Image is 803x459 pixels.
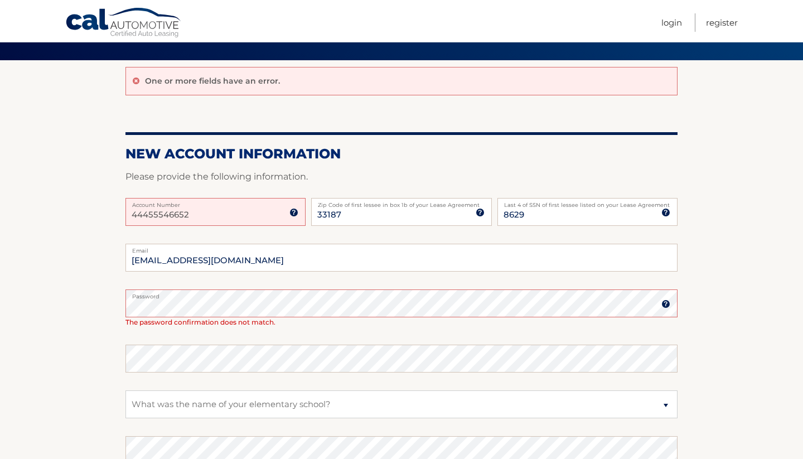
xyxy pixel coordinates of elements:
[289,208,298,217] img: tooltip.svg
[661,208,670,217] img: tooltip.svg
[661,13,682,32] a: Login
[125,244,678,272] input: Email
[125,244,678,253] label: Email
[65,7,182,40] a: Cal Automotive
[497,198,678,226] input: SSN or EIN (last 4 digits only)
[125,198,306,207] label: Account Number
[125,146,678,162] h2: New Account Information
[497,198,678,207] label: Last 4 of SSN of first lessee listed on your Lease Agreement
[311,198,491,226] input: Zip Code
[311,198,491,207] label: Zip Code of first lessee in box 1b of your Lease Agreement
[125,318,275,326] span: The password confirmation does not match.
[706,13,738,32] a: Register
[476,208,485,217] img: tooltip.svg
[145,76,280,86] p: One or more fields have an error.
[125,198,306,226] input: Account Number
[125,289,678,298] label: Password
[661,299,670,308] img: tooltip.svg
[125,169,678,185] p: Please provide the following information.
